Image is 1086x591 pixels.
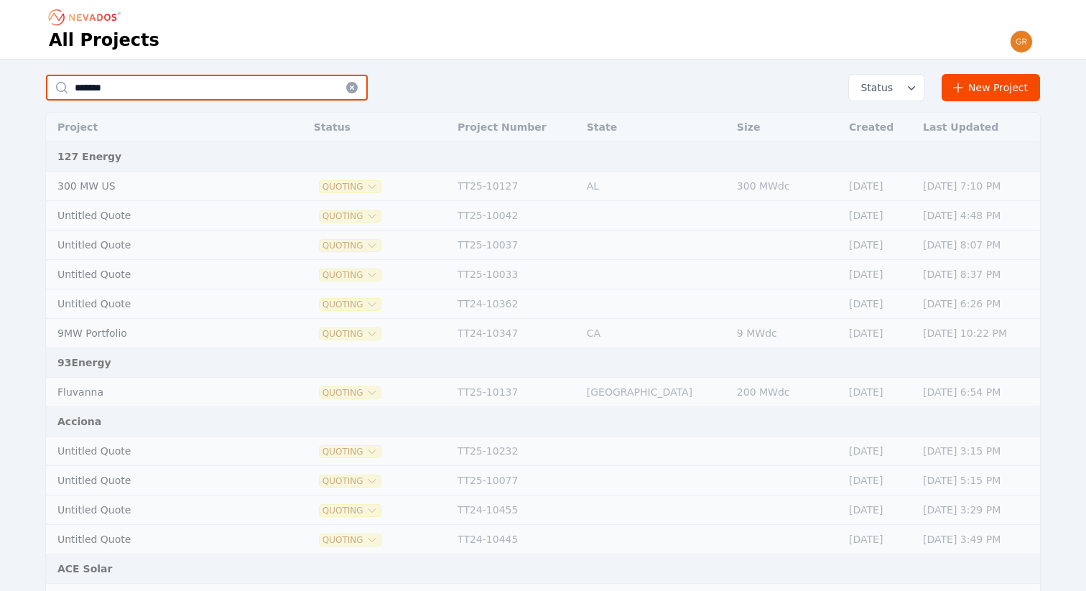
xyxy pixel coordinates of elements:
[450,437,580,466] td: TT25-10232
[450,113,580,142] th: Project Number
[320,505,381,516] button: Quoting
[916,319,1040,348] td: [DATE] 10:22 PM
[842,525,916,554] td: [DATE]
[842,231,916,260] td: [DATE]
[842,378,916,407] td: [DATE]
[46,348,1040,378] td: 93Energy
[842,319,916,348] td: [DATE]
[842,201,916,231] td: [DATE]
[320,269,381,281] button: Quoting
[450,495,580,525] td: TT24-10455
[46,407,1040,437] td: Acciona
[916,260,1040,289] td: [DATE] 8:37 PM
[450,319,580,348] td: TT24-10347
[320,240,381,251] button: Quoting
[730,113,842,142] th: Size
[307,113,450,142] th: Status
[46,113,271,142] th: Project
[580,319,730,348] td: CA
[46,466,271,495] td: Untitled Quote
[580,113,730,142] th: State
[730,319,842,348] td: 9 MWdc
[46,437,271,466] td: Untitled Quote
[450,260,580,289] td: TT25-10033
[842,289,916,319] td: [DATE]
[855,80,893,95] span: Status
[916,113,1040,142] th: Last Updated
[46,466,1040,495] tr: Untitled QuoteQuotingTT25-10077[DATE][DATE] 5:15 PM
[46,172,1040,201] tr: 300 MW USQuotingTT25-10127AL300 MWdc[DATE][DATE] 7:10 PM
[46,201,1040,231] tr: Untitled QuoteQuotingTT25-10042[DATE][DATE] 4:48 PM
[46,231,1040,260] tr: Untitled QuoteQuotingTT25-10037[DATE][DATE] 8:07 PM
[46,289,271,319] td: Untitled Quote
[916,378,1040,407] td: [DATE] 6:54 PM
[46,231,271,260] td: Untitled Quote
[320,446,381,457] button: Quoting
[320,534,381,546] button: Quoting
[320,299,381,310] button: Quoting
[46,525,1040,554] tr: Untitled QuoteQuotingTT24-10445[DATE][DATE] 3:49 PM
[46,289,1040,319] tr: Untitled QuoteQuotingTT24-10362[DATE][DATE] 6:26 PM
[580,172,730,201] td: AL
[916,172,1040,201] td: [DATE] 7:10 PM
[46,319,271,348] td: 9MW Portfolio
[46,378,271,407] td: Fluvanna
[46,172,271,201] td: 300 MW US
[46,378,1040,407] tr: FluvannaQuotingTT25-10137[GEOGRAPHIC_DATA]200 MWdc[DATE][DATE] 6:54 PM
[916,231,1040,260] td: [DATE] 8:07 PM
[450,172,580,201] td: TT25-10127
[842,172,916,201] td: [DATE]
[320,475,381,487] button: Quoting
[1010,30,1033,53] img: greg@nevados.solar
[320,328,381,340] button: Quoting
[46,319,1040,348] tr: 9MW PortfolioQuotingTT24-10347CA9 MWdc[DATE][DATE] 10:22 PM
[842,437,916,466] td: [DATE]
[450,289,580,319] td: TT24-10362
[46,437,1040,466] tr: Untitled QuoteQuotingTT25-10232[DATE][DATE] 3:15 PM
[49,29,159,52] h1: All Projects
[942,74,1040,101] a: New Project
[916,466,1040,495] td: [DATE] 5:15 PM
[730,172,842,201] td: 300 MWdc
[450,201,580,231] td: TT25-10042
[842,466,916,495] td: [DATE]
[580,378,730,407] td: [GEOGRAPHIC_DATA]
[450,378,580,407] td: TT25-10137
[842,495,916,525] td: [DATE]
[320,210,381,222] button: Quoting
[46,554,1040,584] td: ACE Solar
[916,437,1040,466] td: [DATE] 3:15 PM
[46,525,271,554] td: Untitled Quote
[46,260,271,289] td: Untitled Quote
[46,201,271,231] td: Untitled Quote
[46,495,271,525] td: Untitled Quote
[916,289,1040,319] td: [DATE] 6:26 PM
[450,231,580,260] td: TT25-10037
[916,525,1040,554] td: [DATE] 3:49 PM
[46,142,1040,172] td: 127 Energy
[849,75,924,101] button: Status
[916,201,1040,231] td: [DATE] 4:48 PM
[46,495,1040,525] tr: Untitled QuoteQuotingTT24-10455[DATE][DATE] 3:29 PM
[730,378,842,407] td: 200 MWdc
[320,181,381,192] button: Quoting
[842,260,916,289] td: [DATE]
[842,113,916,142] th: Created
[49,6,125,29] nav: Breadcrumb
[916,495,1040,525] td: [DATE] 3:29 PM
[450,525,580,554] td: TT24-10445
[450,466,580,495] td: TT25-10077
[46,260,1040,289] tr: Untitled QuoteQuotingTT25-10033[DATE][DATE] 8:37 PM
[320,387,381,399] button: Quoting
